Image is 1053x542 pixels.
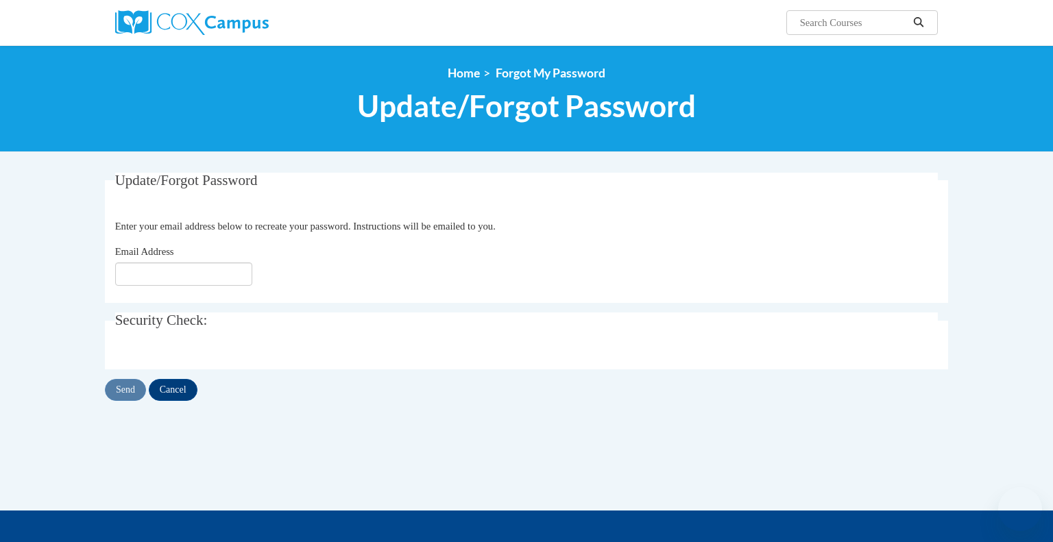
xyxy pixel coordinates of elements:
[115,221,496,232] span: Enter your email address below to recreate your password. Instructions will be emailed to you.
[115,246,174,257] span: Email Address
[357,88,696,124] span: Update/Forgot Password
[115,172,258,188] span: Update/Forgot Password
[799,14,908,31] input: Search Courses
[448,66,480,80] a: Home
[115,262,252,286] input: Email
[115,312,208,328] span: Security Check:
[998,487,1042,531] iframe: Button to launch messaging window
[908,14,929,31] button: Search
[115,10,376,35] a: Cox Campus
[115,10,269,35] img: Cox Campus
[149,379,197,401] input: Cancel
[496,66,605,80] span: Forgot My Password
